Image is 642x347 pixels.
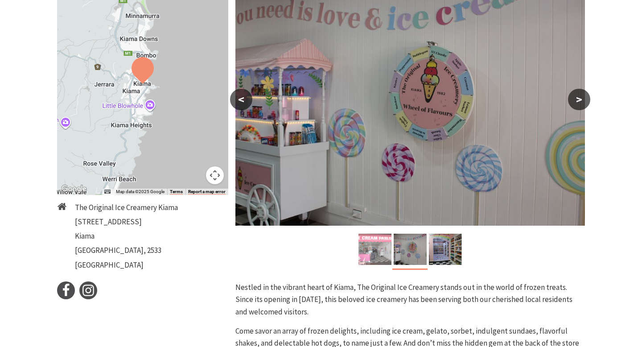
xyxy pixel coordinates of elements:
[75,230,178,242] li: Kiama
[116,189,165,194] span: Map data ©2025 Google
[230,89,252,110] button: <
[75,259,178,271] li: [GEOGRAPHIC_DATA]
[59,183,89,195] a: Open this area in Google Maps (opens a new window)
[75,244,178,256] li: [GEOGRAPHIC_DATA], 2533
[188,189,226,194] a: Report a map error
[170,189,183,194] a: Terms
[75,216,178,228] li: [STREET_ADDRESS]
[59,183,89,195] img: Google
[75,202,178,214] li: The Original Ice Creamery Kiama
[206,166,224,184] button: Map camera controls
[235,281,585,318] p: Nestled in the vibrant heart of Kiama, The Original Ice Creamery stands out in the world of froze...
[568,89,590,110] button: >
[104,189,111,195] button: Keyboard shortcuts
